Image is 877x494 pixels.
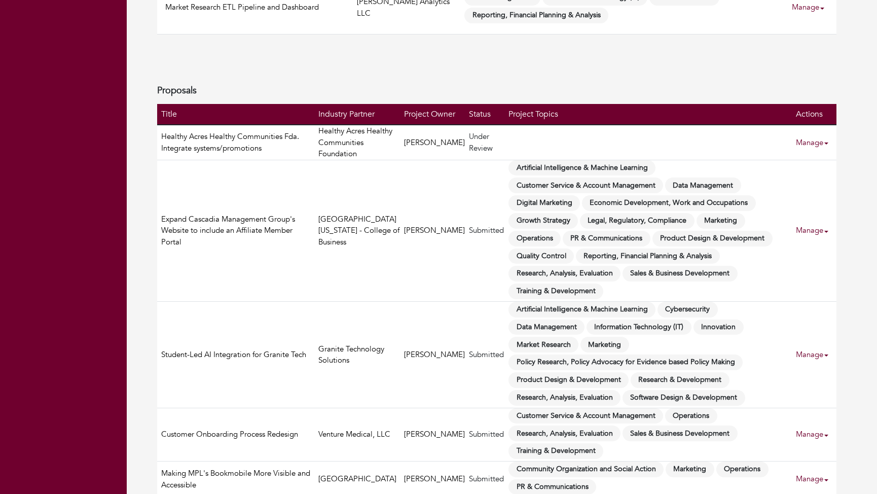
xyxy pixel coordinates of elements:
[314,104,400,125] th: Industry Partner
[464,8,608,23] span: Reporting, Financial Planning & Analysis
[508,178,663,193] span: Customer Service & Account Management
[465,104,504,125] th: Status
[587,320,691,335] span: Information Technology (IT)
[161,214,295,247] a: Expand Cascadia Management Group's Website to include an Affiliate Member Portal
[318,429,390,439] a: Venture Medical, LLC
[652,231,773,246] span: Product Design & Development
[563,231,650,246] span: PR & Communications
[697,213,745,229] span: Marketing
[508,355,743,370] span: Policy Research, Policy Advocacy for Evidence based Policy Making
[796,425,836,444] a: Manage
[508,284,603,299] span: Training & Development
[404,474,465,484] a: [PERSON_NAME]
[165,2,319,12] a: Market Research ETL Pipeline and Dashboard
[508,266,620,281] span: Research, Analysis, Evaluation
[404,429,465,439] a: [PERSON_NAME]
[508,249,574,264] span: Quality Control
[576,249,720,264] span: Reporting, Financial Planning & Analysis
[796,221,836,240] a: Manage
[465,125,504,160] td: Under Review
[400,104,465,125] th: Project Owner
[580,213,695,229] span: Legal, Regulatory, Compliance
[508,443,603,459] span: Training & Development
[157,85,836,96] h4: Proposals
[796,133,836,153] a: Manage
[508,195,580,211] span: Digital Marketing
[318,344,384,366] a: Granite Technology Solutions
[161,131,299,153] a: Healthy Acres Healthy Communities Fda. Integrate systems/promotions
[580,337,629,352] span: Marketing
[508,231,561,246] span: Operations
[508,372,629,388] span: Product Design & Development
[796,345,836,365] a: Manage
[792,104,836,125] th: Actions
[508,320,584,335] span: Data Management
[161,349,306,360] a: Student-Led AI Integration for Granite Tech
[623,390,745,406] span: Software Design & Development
[716,462,769,477] span: Operations
[157,104,314,125] th: Title
[318,474,396,484] a: [GEOGRAPHIC_DATA]
[404,225,465,235] a: [PERSON_NAME]
[666,462,714,477] span: Marketing
[404,137,465,148] a: [PERSON_NAME]
[465,301,504,408] td: Submitted
[508,390,620,406] span: Research, Analysis, Evaluation
[504,104,791,125] th: Project Topics
[318,126,392,159] a: Healthy Acres Healthy Communities Foundation
[631,372,729,388] span: Research & Development
[508,462,664,477] span: Community Organization and Social Action
[465,408,504,461] td: Submitted
[657,302,718,317] span: Cybersecurity
[508,302,655,317] span: Artificial Intelligence & Machine Learning
[508,426,620,441] span: Research, Analysis, Evaluation
[796,469,836,489] a: Manage
[693,320,744,335] span: Innovation
[582,195,756,211] span: Economic Development, Work and Occupations
[508,213,578,229] span: Growth Strategy
[508,408,663,424] span: Customer Service & Account Management
[623,266,738,281] span: Sales & Business Development
[665,178,741,193] span: Data Management
[318,214,399,247] a: [GEOGRAPHIC_DATA][US_STATE] - College of Business
[508,160,655,176] span: Artificial Intelligence & Machine Learning
[404,349,465,360] a: [PERSON_NAME]
[161,429,298,439] a: Customer Onboarding Process Redesign
[508,337,578,352] span: Market Research
[623,426,738,441] span: Sales & Business Development
[465,160,504,301] td: Submitted
[665,408,717,424] span: Operations
[161,468,310,490] a: Making MPL's Bookmobile More Visible and Accessible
